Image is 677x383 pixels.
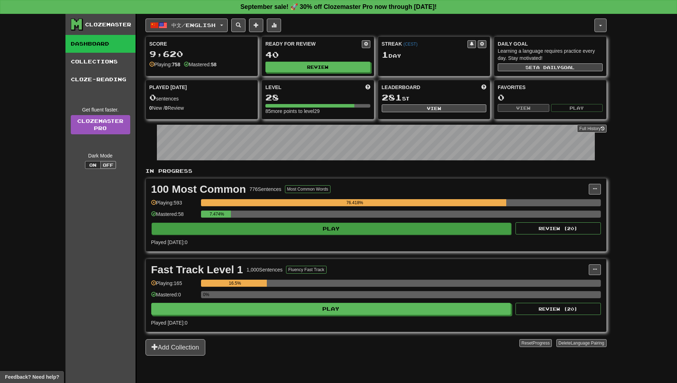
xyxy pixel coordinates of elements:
strong: September sale! 🚀 30% off Clozemaster Pro now through [DATE]! [240,3,437,10]
button: Play [152,223,512,235]
div: 16.5% [203,280,267,287]
div: 0 [498,93,603,102]
button: Review [265,62,370,72]
strong: 58 [211,62,217,67]
div: 28 [265,93,370,102]
div: Fast Track Level 1 [151,264,243,275]
div: sentences [149,93,254,102]
div: Score [149,40,254,47]
div: Playing: [149,61,180,68]
span: Played [DATE]: 0 [151,239,187,245]
button: Off [100,161,116,169]
div: Playing: 593 [151,199,197,211]
div: st [382,93,487,102]
span: Score more points to level up [365,84,370,91]
button: Play [551,104,603,112]
button: Add sentence to collection [249,19,263,32]
strong: 758 [172,62,180,67]
span: Language Pairing [571,341,604,346]
strong: 0 [165,105,168,111]
div: Mastered: 0 [151,291,197,303]
a: Cloze-Reading [65,71,136,88]
button: DeleteLanguage Pairing [556,339,607,347]
span: 281 [382,92,402,102]
div: 100 Most Common [151,184,246,195]
div: 776 Sentences [249,186,281,193]
div: Playing: 165 [151,280,197,291]
div: Streak [382,40,468,47]
p: In Progress [146,167,607,175]
button: View [382,104,487,112]
a: Dashboard [65,35,136,53]
button: Search sentences [231,19,245,32]
button: Add Collection [146,339,205,356]
span: Played [DATE]: 0 [151,320,187,326]
div: 40 [265,50,370,59]
div: Clozemaster [85,21,131,28]
div: 9,620 [149,50,254,58]
div: Learning a language requires practice every day. Stay motivated! [498,47,603,62]
span: Played [DATE] [149,84,187,91]
div: 7.474% [203,211,231,218]
button: Fluency Fast Track [286,266,326,274]
span: Open feedback widget [5,373,59,381]
div: Day [382,50,487,59]
a: (CEST) [403,42,418,47]
button: 中文/English [146,19,228,32]
span: This week in points, UTC [481,84,486,91]
button: ResetProgress [519,339,552,347]
span: a daily [536,65,560,70]
div: Daily Goal [498,40,603,47]
div: Mastered: 58 [151,211,197,222]
span: 中文 / English [171,22,216,28]
button: Seta dailygoal [498,63,603,71]
button: Most Common Words [285,185,330,193]
button: Review (20) [515,303,601,315]
button: On [85,161,101,169]
div: 1,000 Sentences [247,266,282,273]
div: Dark Mode [71,152,130,159]
span: Leaderboard [382,84,421,91]
a: Collections [65,53,136,71]
div: New / Review [149,104,254,112]
div: 85 more points to level 29 [265,108,370,115]
span: Progress [533,341,550,346]
span: 0 [149,92,156,102]
button: More stats [267,19,281,32]
button: Play [151,303,511,315]
div: Favorites [498,84,603,91]
span: Level [265,84,281,91]
div: Mastered: [184,61,217,68]
span: 1 [382,50,388,59]
strong: 0 [149,105,152,111]
div: Ready for Review [265,40,362,47]
button: Review (20) [515,222,601,234]
a: ClozemasterPro [71,115,130,134]
button: View [498,104,549,112]
button: Full History [577,125,606,133]
div: 76.418% [203,199,507,206]
div: Get fluent faster. [71,106,130,113]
